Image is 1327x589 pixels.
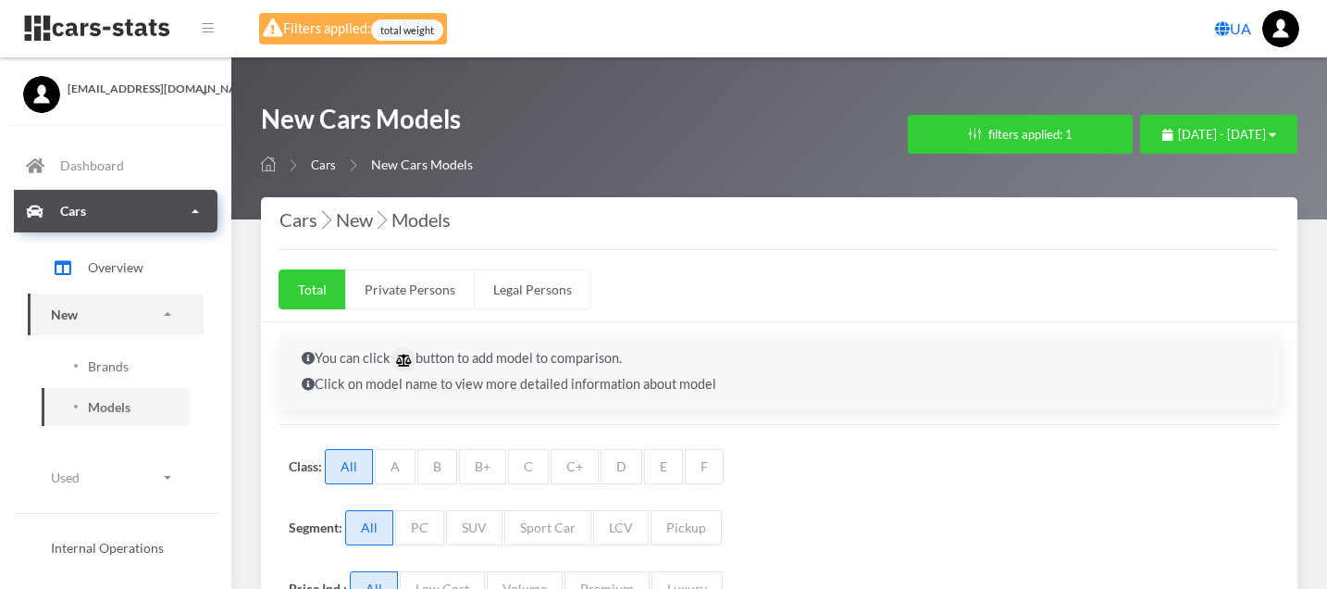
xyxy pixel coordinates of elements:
[88,257,143,277] span: Overview
[68,81,208,97] span: [EMAIL_ADDRESS][DOMAIN_NAME]
[395,510,444,545] span: PC
[23,14,171,43] img: navbar brand
[51,466,80,489] p: Used
[28,529,204,567] a: Internal Operations
[88,397,130,417] span: Models
[311,157,336,172] a: Cars
[261,102,473,145] h1: New Cars Models
[28,244,204,291] a: Overview
[289,518,342,537] label: Segment:
[1178,127,1266,142] span: [DATE] - [DATE]
[289,457,322,476] label: Class:
[88,357,129,376] span: Brands
[42,388,190,426] a: Models
[60,199,86,222] p: Cars
[279,334,1279,409] div: You can click button to add model to comparison. Click on model name to view more detailed inform...
[345,269,475,309] a: Private Persons
[651,510,722,545] span: Pickup
[371,157,473,172] span: New Cars Models
[345,510,393,545] span: All
[371,19,443,41] span: total weight
[28,457,204,498] a: Used
[593,510,649,545] span: LCV
[23,76,208,97] a: [EMAIL_ADDRESS][DOMAIN_NAME]
[504,510,591,545] span: Sport Car
[60,154,124,177] p: Dashboard
[459,449,506,484] span: B+
[279,205,1279,234] h4: Cars New Models
[908,115,1133,154] button: filters applied: 1
[508,449,549,484] span: C
[601,449,642,484] span: D
[446,510,502,545] span: SUV
[28,294,204,335] a: New
[325,449,373,484] span: All
[685,449,724,484] span: F
[375,449,415,484] span: A
[644,449,683,484] span: E
[1140,115,1297,154] button: [DATE] - [DATE]
[51,303,78,326] p: New
[51,538,164,558] span: Internal Operations
[1208,10,1259,47] a: UA
[14,190,217,232] a: Cars
[14,144,217,187] a: Dashboard
[474,269,591,309] a: Legal Persons
[279,269,346,309] a: Total
[259,13,447,44] div: Filters applied:
[551,449,599,484] span: C+
[1262,10,1299,47] img: ...
[417,449,457,484] span: B
[42,347,190,385] a: Brands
